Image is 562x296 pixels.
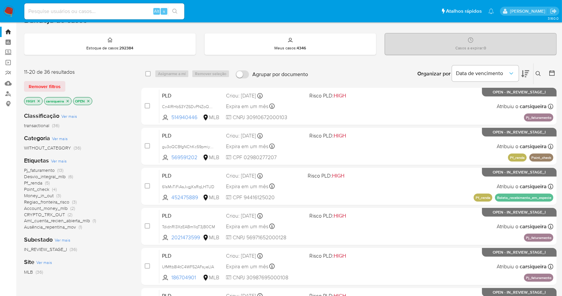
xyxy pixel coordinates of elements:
[510,8,548,14] p: carla.siqueira@mercadolivre.com
[154,8,159,14] span: Alt
[24,7,184,16] input: Pesquise usuários ou casos...
[168,7,182,16] button: search-icon
[488,8,494,14] a: Notificações
[446,8,482,15] span: Atalhos rápidos
[163,8,165,14] span: s
[548,16,559,21] span: 3.160.0
[550,8,557,15] a: Sair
